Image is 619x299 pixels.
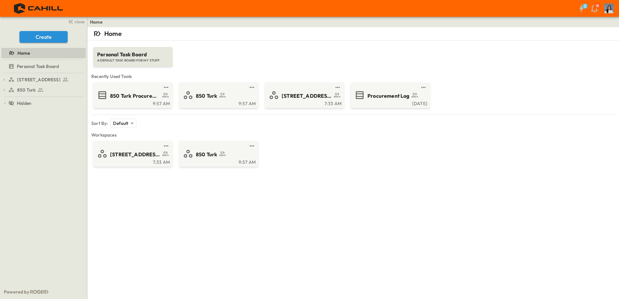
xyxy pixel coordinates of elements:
a: Home [90,19,103,25]
span: Workspaces [91,132,615,138]
a: [STREET_ADDRESS] [8,75,84,84]
p: 18 [596,3,599,8]
div: Personal Task Boardtest [1,61,86,72]
a: Home [1,49,84,58]
a: [STREET_ADDRESS] [266,90,342,100]
button: close [65,17,86,26]
a: 9:57 AM [180,159,256,164]
span: Personal Task Board [17,63,59,70]
a: 850 Turk [180,90,256,100]
span: Personal Task Board [97,51,169,58]
span: 850 Turk [17,87,36,93]
img: 4f72bfc4efa7236828875bac24094a5ddb05241e32d018417354e964050affa1.png [8,2,70,15]
button: test [248,83,256,91]
a: 850 Turk [8,85,84,94]
div: Default [110,119,136,128]
button: Create [19,31,68,43]
img: Profile Picture [604,4,614,13]
span: [STREET_ADDRESS] [282,92,332,100]
a: Personal Task BoardA DEFAULT TASK BOARD FOR MY STUFF [93,40,173,67]
nav: breadcrumbs [90,19,107,25]
span: [STREET_ADDRESS] [17,76,61,83]
button: test [248,142,256,150]
p: Home [104,29,122,38]
a: 9:57 AM [180,100,256,105]
span: A DEFAULT TASK BOARD FOR MY STUFF [97,58,169,63]
button: test [162,83,170,91]
span: 850 Turk [196,151,217,158]
button: 2 [575,3,588,14]
button: test [334,83,342,91]
span: Hidden [17,100,31,106]
span: 850 Turk [196,92,217,100]
a: [DATE] [352,100,427,105]
span: close [74,18,84,25]
span: 850 Turk Procurement Log [110,92,160,100]
a: 7:33 AM [266,100,342,105]
a: 850 Turk Procurement Log [95,90,170,100]
h6: 2 [584,4,586,9]
span: Recently Used Tools [91,73,615,80]
p: Default [113,120,128,127]
span: Home [17,50,30,56]
span: [STREET_ADDRESS] [110,151,160,158]
p: Sort By: [91,120,108,127]
button: test [420,83,427,91]
a: 7:33 AM [95,159,170,164]
a: [STREET_ADDRESS] [95,149,170,159]
div: [STREET_ADDRESS]test [1,74,86,85]
span: Procurement Log [367,92,410,100]
a: Personal Task Board [1,62,84,71]
a: Procurement Log [352,90,427,100]
a: 9:57 AM [95,100,170,105]
a: 850 Turk [180,149,256,159]
button: test [162,142,170,150]
div: 850 Turktest [1,85,86,95]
